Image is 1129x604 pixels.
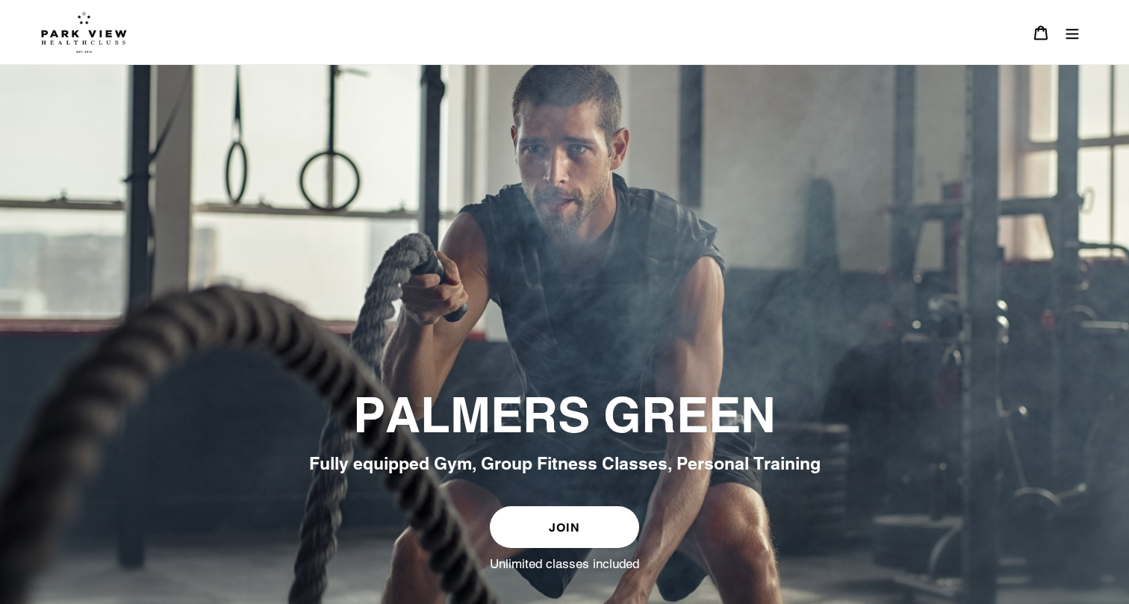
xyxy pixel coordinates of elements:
[309,453,821,473] span: Fully equipped Gym, Group Fitness Classes, Personal Training
[1057,16,1088,49] button: Menu
[41,11,127,53] img: Park view health clubs is a gym near you.
[490,506,639,548] a: JOIN
[490,555,639,572] label: Unlimited classes included
[158,387,971,445] h2: PALMERS GREEN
